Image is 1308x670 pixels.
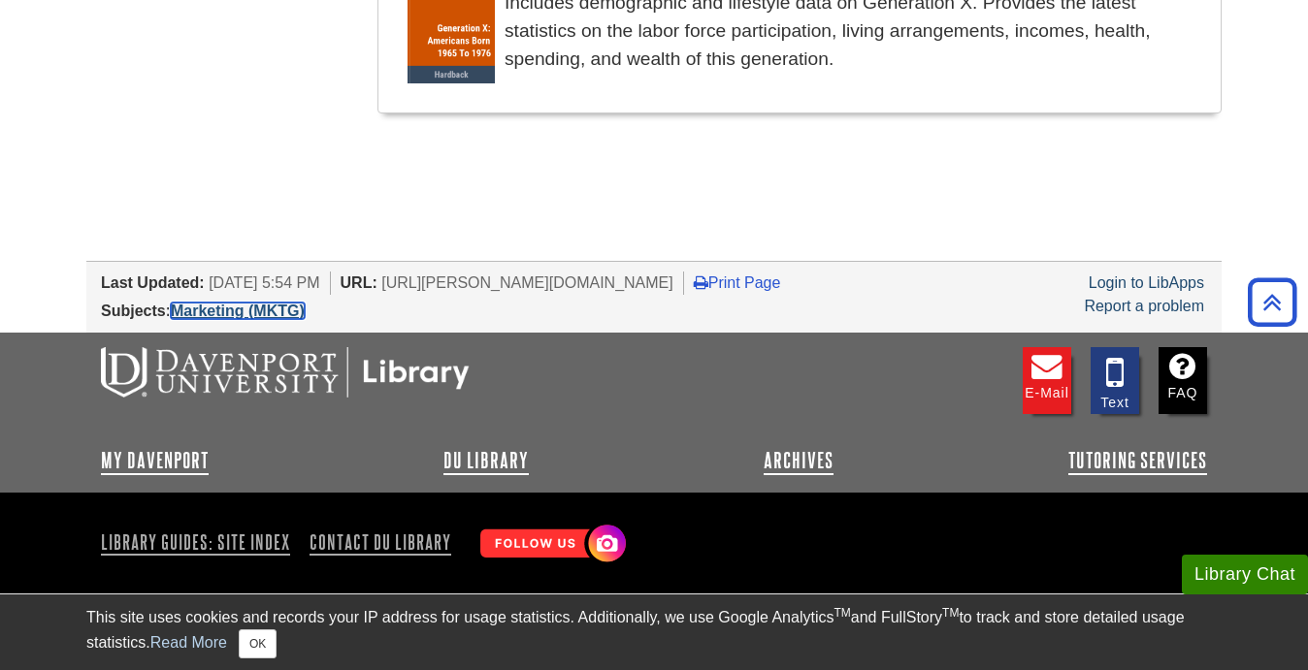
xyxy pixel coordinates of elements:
i: Print Page [694,274,708,290]
span: Last Updated: [101,274,205,291]
span: URL: [341,274,377,291]
img: DU Libraries [101,347,470,398]
img: Follow Us! Instagram [471,517,631,572]
a: Login to LibApps [1089,274,1204,291]
button: Library Chat [1182,555,1308,594]
a: E-mail [1023,347,1071,414]
button: Close [239,629,277,658]
sup: TM [942,606,959,620]
a: Back to Top [1241,289,1303,315]
a: Library Guides: Site Index [101,526,298,558]
a: Archives [764,449,834,472]
a: My Davenport [101,449,209,472]
a: Text [1091,347,1139,414]
sup: TM [834,606,850,620]
a: Report a problem [1084,298,1204,314]
a: FAQ [1159,347,1207,414]
div: This site uses cookies and records your IP address for usage statistics. Additionally, we use Goo... [86,606,1222,658]
span: [DATE] 5:54 PM [209,274,319,291]
a: Read More [150,634,227,651]
a: Marketing (MKTG) [171,303,305,319]
a: DU Library [443,449,529,472]
span: Subjects: [101,303,171,319]
a: Tutoring Services [1068,449,1207,472]
span: [URL][PERSON_NAME][DOMAIN_NAME] [381,274,673,291]
a: Print Page [694,274,781,291]
a: Contact DU Library [302,526,459,558]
